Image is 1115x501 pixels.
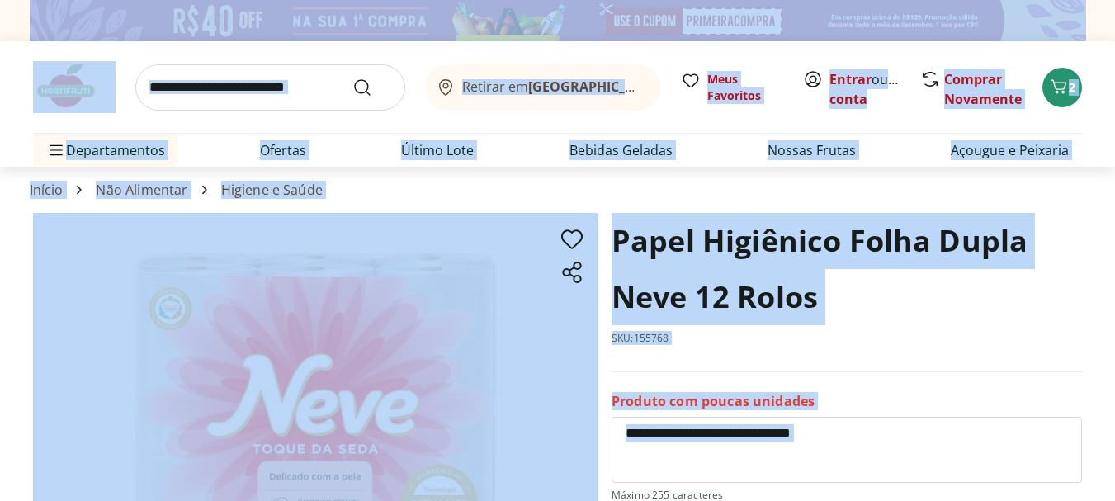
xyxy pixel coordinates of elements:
input: search [135,64,405,111]
a: Comprar Novamente [944,70,1022,108]
a: Criar conta [829,70,920,108]
img: Hortifruti [33,61,116,111]
a: Entrar [829,70,872,88]
p: SKU: 155768 [612,332,669,345]
button: Carrinho [1042,68,1082,107]
a: Ofertas [260,140,306,160]
b: [GEOGRAPHIC_DATA]/[GEOGRAPHIC_DATA] [528,78,806,96]
a: Último Lote [401,140,474,160]
span: Retirar em [462,79,645,94]
h1: Papel Higiênico Folha Dupla Neve 12 Rolos [612,213,1082,325]
button: Submit Search [352,78,392,97]
span: 2 [1069,79,1075,95]
span: Meus Favoritos [707,71,783,104]
a: Bebidas Geladas [569,140,673,160]
button: Retirar em[GEOGRAPHIC_DATA]/[GEOGRAPHIC_DATA] [425,64,661,111]
a: Higiene e Saúde [221,182,323,197]
a: Açougue e Peixaria [951,140,1069,160]
button: Menu [46,130,66,170]
p: Produto com poucas unidades [612,392,815,410]
a: Não Alimentar [96,182,187,197]
span: ou [829,69,903,109]
a: Início [30,182,64,197]
a: Meus Favoritos [681,71,783,104]
a: Nossas Frutas [768,140,856,160]
span: Departamentos [46,130,165,170]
